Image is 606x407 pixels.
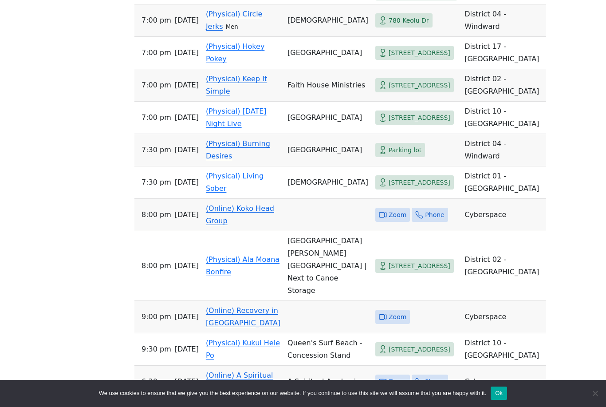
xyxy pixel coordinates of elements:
span: [DATE] [175,343,199,356]
a: (Physical) [DATE] Night Live [206,107,267,128]
a: (Physical) Circle Jerks [206,10,263,31]
td: Cyberspace [461,301,546,333]
span: 7:30 PM [142,144,171,156]
td: District 10 - [GEOGRAPHIC_DATA] [461,102,546,134]
td: District 04 - Windward [461,4,546,37]
span: 7:00 PM [142,79,171,91]
span: [DATE] [174,375,198,388]
span: [DATE] [175,209,199,221]
a: (Physical) Hokey Pokey [206,42,264,63]
span: [DATE] [175,176,199,189]
span: 6:30 AM [142,375,171,388]
a: (Physical) Burning Desires [206,139,270,160]
span: [DATE] [175,79,199,91]
td: District 04 - Windward [461,134,546,166]
td: Cyberspace [461,199,546,231]
span: [STREET_ADDRESS] [389,177,450,188]
span: [DATE] [175,111,199,124]
span: Zoom [389,312,406,323]
span: 8:00 PM [142,209,171,221]
span: [STREET_ADDRESS] [389,344,450,355]
td: District 10 - [GEOGRAPHIC_DATA] [461,333,546,366]
span: [DATE] [175,144,199,156]
td: Queen's Surf Beach - Concession Stand [284,333,372,366]
span: 9:00 PM [142,311,171,323]
span: Phone [425,209,444,221]
td: District 17 - [GEOGRAPHIC_DATA] [461,37,546,69]
span: No [590,389,599,398]
span: [STREET_ADDRESS] [389,47,450,59]
td: Faith House Ministries [284,69,372,102]
span: [STREET_ADDRESS] [389,261,450,272]
span: 7:00 PM [142,111,171,124]
span: [STREET_ADDRESS] [389,80,450,91]
td: District 02 - [GEOGRAPHIC_DATA] [461,69,546,102]
span: Zoom [389,209,406,221]
a: (Online) A Spiritual Awakening [206,371,273,392]
a: (Physical) Ala Moana Bonfire [206,255,279,276]
small: Men [226,24,238,30]
span: 8:00 PM [142,260,171,272]
td: [DEMOGRAPHIC_DATA] [284,4,372,37]
span: Parking lot [389,145,421,156]
a: (Physical) Keep It Simple [206,75,267,95]
td: Cyberspace [461,366,546,398]
button: Ok [491,387,507,400]
span: [DATE] [175,260,199,272]
span: [DATE] [175,47,199,59]
span: 7:00 PM [142,47,171,59]
a: (Physical) Living Sober [206,172,264,193]
a: (Physical) Kukui Hele Po [206,339,280,360]
td: [GEOGRAPHIC_DATA] [PERSON_NAME][GEOGRAPHIC_DATA] | Next to Canoe Storage [284,231,372,301]
td: A Spiritual Awakening [284,366,372,398]
span: 9:30 PM [142,343,171,356]
span: [STREET_ADDRESS] [389,112,450,123]
td: District 01 - [GEOGRAPHIC_DATA] [461,166,546,199]
span: Zoom [389,376,406,387]
span: We use cookies to ensure that we give you the best experience on our website. If you continue to ... [99,389,486,398]
span: 7:30 PM [142,176,171,189]
span: [DATE] [175,14,199,27]
span: 780 Keolu Dr [389,15,429,26]
a: (Online) Koko Head Group [206,204,274,225]
a: (Online) Recovery in [GEOGRAPHIC_DATA] [206,306,280,327]
span: [DATE] [175,311,199,323]
td: [GEOGRAPHIC_DATA] [284,134,372,166]
td: [GEOGRAPHIC_DATA] [284,37,372,69]
span: Phone [425,376,444,387]
td: [DEMOGRAPHIC_DATA] [284,166,372,199]
td: District 02 - [GEOGRAPHIC_DATA] [461,231,546,301]
span: 7:00 PM [142,14,171,27]
td: [GEOGRAPHIC_DATA] [284,102,372,134]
